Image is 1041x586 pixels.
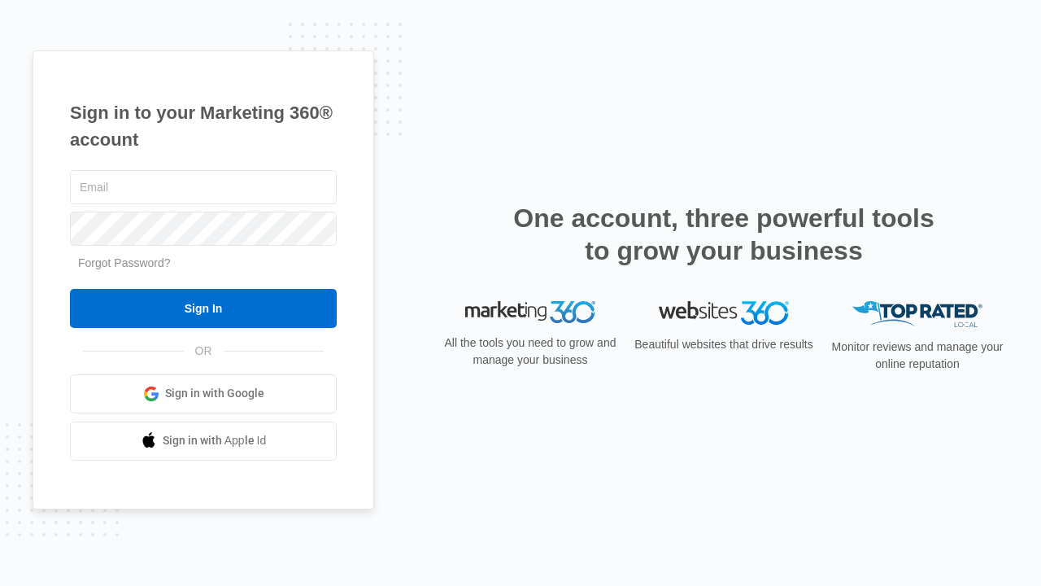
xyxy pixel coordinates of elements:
[70,289,337,328] input: Sign In
[70,422,337,461] a: Sign in with Apple Id
[465,301,595,324] img: Marketing 360
[70,374,337,413] a: Sign in with Google
[78,256,171,269] a: Forgot Password?
[852,301,982,328] img: Top Rated Local
[659,301,789,325] img: Websites 360
[165,385,264,402] span: Sign in with Google
[70,170,337,204] input: Email
[826,339,1008,373] p: Monitor reviews and manage your online reputation
[163,432,267,449] span: Sign in with Apple Id
[633,336,815,353] p: Beautiful websites that drive results
[184,343,224,360] span: OR
[70,99,337,153] h1: Sign in to your Marketing 360® account
[508,202,939,267] h2: One account, three powerful tools to grow your business
[439,335,621,369] p: All the tools you need to grow and manage your business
